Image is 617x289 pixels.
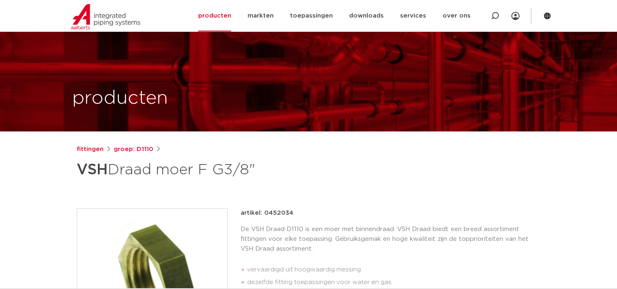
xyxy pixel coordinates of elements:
[247,276,541,289] li: dezelfde fitting toepassingen voor water en gas
[114,144,153,154] a: groep: D1110
[241,208,293,218] p: artikel: 0452034
[77,162,108,177] strong: VSH
[77,144,104,154] a: fittingen
[72,85,168,111] h1: producten
[241,225,541,254] p: De VSH Draad D1110 is een moer met binnendraad. VSH Draad biedt een breed assortiment fittingen v...
[247,263,541,276] li: vervaardigd uit hoogwaardig messing
[77,158,383,182] h1: Draad moer F G3/8"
